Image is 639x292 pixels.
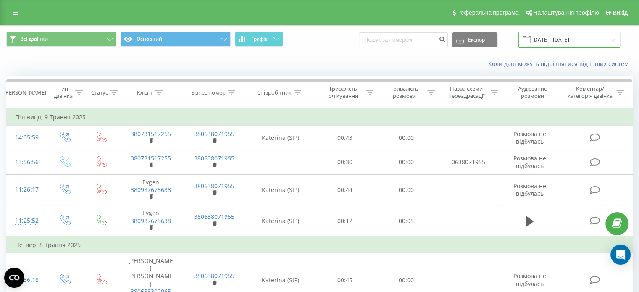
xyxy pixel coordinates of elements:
div: Open Intercom Messenger [610,245,631,265]
a: 380638071955 [194,213,234,221]
button: Всі дзвінки [6,32,116,47]
div: Бізнес номер [191,89,226,96]
a: 380731517255 [131,154,171,162]
a: 380638071955 [194,154,234,162]
div: Тип дзвінка [53,85,73,100]
a: 380638071955 [194,182,234,190]
span: Вихід [613,9,628,16]
span: Графік [251,36,268,42]
td: Katerina (SIP) [246,126,315,150]
div: Клієнт [137,89,153,96]
td: 00:05 [376,205,437,237]
span: Налаштування профілю [533,9,599,16]
td: Katerina (SIP) [246,174,315,205]
span: Всі дзвінки [20,36,48,42]
div: Коментар/категорія дзвінка [565,85,614,100]
td: 00:12 [315,205,376,237]
a: 380638071955 [194,272,234,280]
td: П’ятниця, 9 Травня 2025 [7,109,633,126]
td: Katerina (SIP) [246,205,315,237]
div: 11:25:52 [15,213,37,229]
button: Основний [121,32,231,47]
div: Тривалість розмови [383,85,425,100]
td: Четвер, 8 Травня 2025 [7,237,633,253]
button: Експорт [452,32,497,47]
div: 11:26:17 [15,182,37,198]
td: 0638071955 [437,150,500,174]
td: Evgen [119,205,182,237]
td: 00:00 [376,126,437,150]
a: Коли дані можуть відрізнятися вiд інших систем [488,60,633,68]
div: 14:05:59 [15,129,37,146]
div: Тривалість очікування [322,85,364,100]
div: 12:56:18 [15,272,37,288]
span: Розмова не відбулась [513,130,546,145]
a: 380731517255 [131,130,171,138]
td: 00:44 [315,174,376,205]
span: Розмова не відбулась [513,272,546,287]
a: 380987675638 [131,217,171,225]
td: 00:00 [376,174,437,205]
div: 13:56:56 [15,154,37,171]
a: 380987675638 [131,186,171,194]
a: 380638071955 [194,130,234,138]
td: 00:43 [315,126,376,150]
td: 00:00 [376,150,437,174]
div: Назва схеми переадресації [444,85,489,100]
button: Графік [235,32,283,47]
span: Розмова не відбулась [513,182,546,197]
span: Розмова не відбулась [513,154,546,170]
div: Співробітник [257,89,292,96]
input: Пошук за номером [359,32,448,47]
div: Статус [91,89,108,96]
td: Evgen [119,174,182,205]
span: Реферальна програма [457,9,519,16]
div: [PERSON_NAME] [4,89,46,96]
button: Open CMP widget [4,268,24,288]
div: Аудіозапис розмови [508,85,557,100]
td: 00:30 [315,150,376,174]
